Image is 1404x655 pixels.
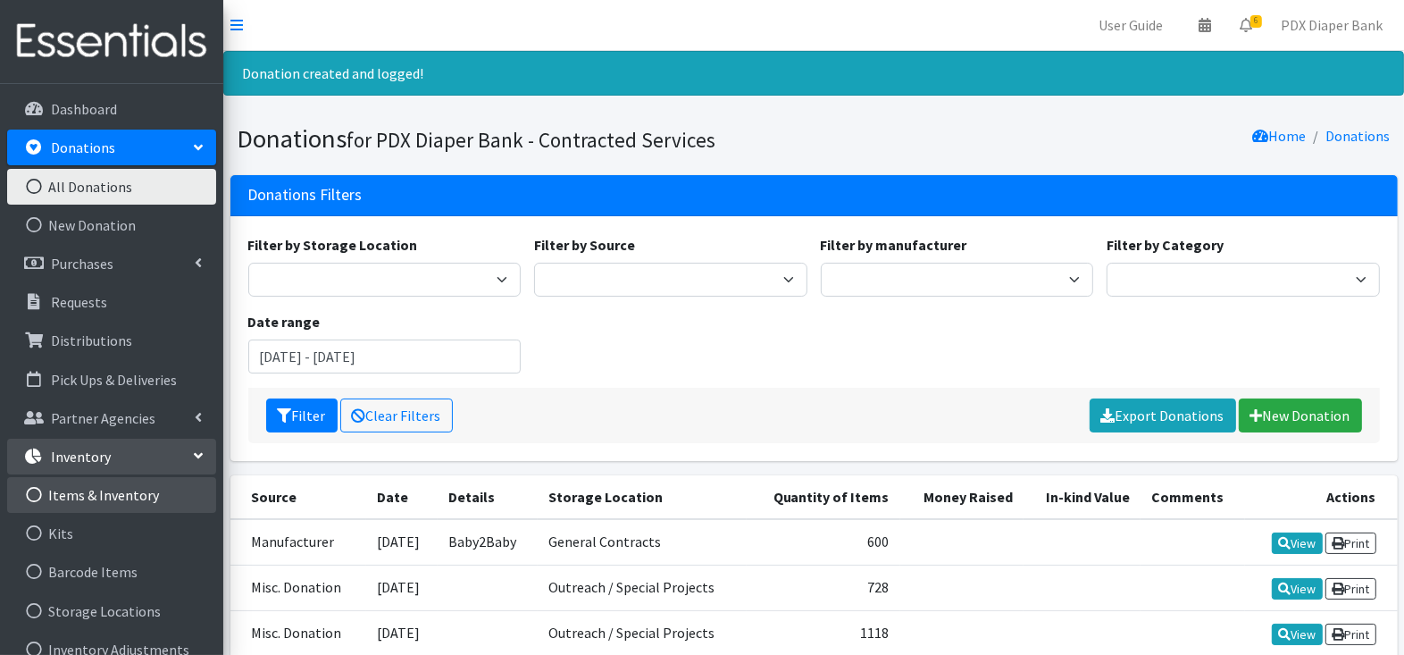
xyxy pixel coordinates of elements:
a: Requests [7,284,216,320]
img: HumanEssentials [7,12,216,71]
a: Home [1253,127,1307,145]
a: View [1272,578,1323,600]
td: Baby2Baby [438,519,537,566]
a: Print [1325,624,1376,645]
th: Details [438,475,537,519]
th: Money Raised [900,475,1024,519]
a: Pick Ups & Deliveries [7,362,216,398]
a: Items & Inventory [7,477,216,513]
th: Storage Location [538,475,747,519]
p: Inventory [51,448,111,466]
th: Comments [1141,475,1245,519]
a: Storage Locations [7,593,216,629]
a: PDX Diaper Bank [1266,7,1397,43]
td: [DATE] [366,565,438,610]
a: Partner Agencies [7,400,216,436]
p: Distributions [51,332,132,349]
a: Distributions [7,323,216,358]
small: for PDX Diaper Bank - Contracted Services [347,127,716,153]
a: Donations [7,130,216,165]
a: Clear Filters [340,399,453,432]
p: Dashboard [51,100,117,118]
th: Date [366,475,438,519]
a: All Donations [7,169,216,205]
div: Donation created and logged! [223,51,1404,96]
h3: Donations Filters [248,186,363,205]
p: Pick Ups & Deliveries [51,371,177,389]
p: Donations [51,139,115,156]
a: View [1272,533,1323,554]
td: Outreach / Special Projects [538,565,747,610]
input: January 1, 2011 - December 31, 2011 [248,340,522,374]
button: Filter [266,399,338,432]
th: Quantity of Items [747,475,900,519]
span: 6 [1250,15,1262,28]
td: 728 [747,565,900,610]
p: Requests [51,293,107,311]
a: New Donation [1239,399,1362,432]
h1: Donations [238,123,807,155]
a: New Donation [7,207,216,243]
label: Date range [248,311,321,332]
td: General Contracts [538,519,747,566]
a: Print [1325,578,1376,600]
label: Filter by Category [1107,234,1224,256]
a: Dashboard [7,91,216,127]
a: Print [1325,533,1376,554]
a: View [1272,624,1323,645]
p: Purchases [51,255,113,273]
td: Manufacturer [230,519,367,566]
td: 600 [747,519,900,566]
a: Purchases [7,246,216,281]
a: 6 [1225,7,1266,43]
label: Filter by Storage Location [248,234,418,256]
a: Export Donations [1090,399,1236,432]
th: In-kind Value [1024,475,1141,519]
td: Misc. Donation [230,565,367,610]
th: Actions [1245,475,1397,519]
label: Filter by manufacturer [821,234,967,256]
td: [DATE] [366,519,438,566]
label: Filter by Source [534,234,635,256]
a: User Guide [1084,7,1177,43]
a: Kits [7,516,216,551]
a: Barcode Items [7,554,216,590]
th: Source [230,475,367,519]
a: Donations [1326,127,1391,145]
p: Partner Agencies [51,409,155,427]
a: Inventory [7,439,216,474]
